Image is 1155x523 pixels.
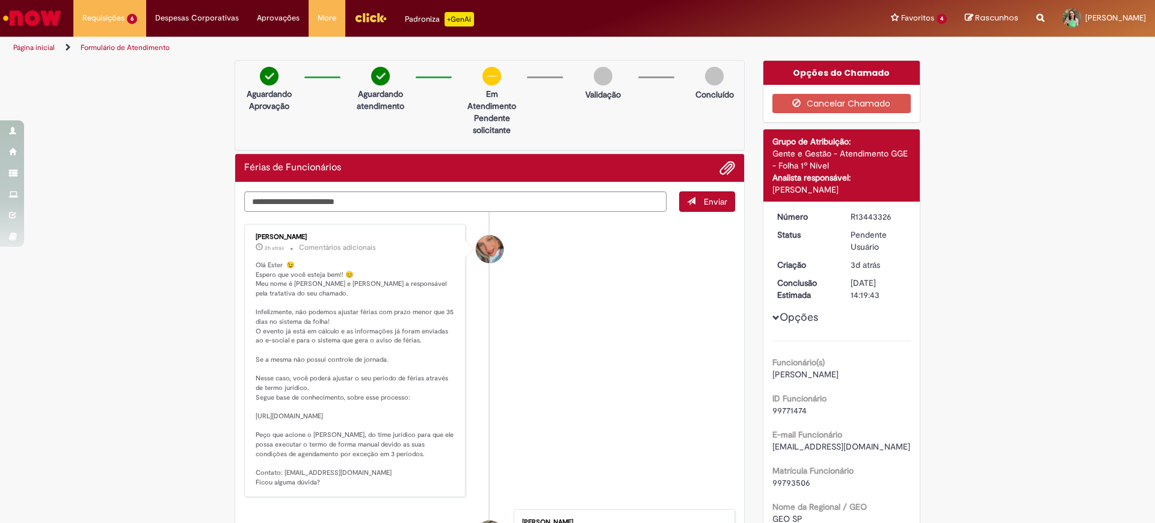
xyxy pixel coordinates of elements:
div: Grupo de Atribuição: [772,135,911,147]
div: Gente e Gestão - Atendimento GGE - Folha 1º Nível [772,147,911,172]
a: Rascunhos [965,13,1018,24]
ul: Trilhas de página [9,37,761,59]
b: Funcionário(s) [772,357,825,368]
img: click_logo_yellow_360x200.png [354,8,387,26]
button: Enviar [679,191,735,212]
span: 6 [127,14,137,24]
a: Formulário de Atendimento [81,43,170,52]
textarea: Digite sua mensagem aqui... [244,191,667,212]
time: 27/08/2025 13:32:17 [265,244,284,252]
p: Olá Ester 😉 Espero que você esteja bem!! 😊 Meu nome é [PERSON_NAME] e [PERSON_NAME] a responsável... [256,261,456,487]
img: ServiceNow [1,6,63,30]
span: Enviar [704,196,727,207]
img: check-circle-green.png [260,67,279,85]
img: check-circle-green.png [371,67,390,85]
div: R13443326 [851,211,907,223]
b: ID Funcionário [772,393,827,404]
div: Pendente Usuário [851,229,907,253]
span: 99771474 [772,405,807,416]
dt: Conclusão Estimada [768,277,842,301]
span: [EMAIL_ADDRESS][DOMAIN_NAME] [772,441,910,452]
b: Matrícula Funcionário [772,465,854,476]
small: Comentários adicionais [299,243,376,253]
time: 25/08/2025 10:19:39 [851,259,880,270]
p: Validação [585,88,621,101]
div: Padroniza [405,12,474,26]
img: img-circle-grey.png [705,67,724,85]
p: Pendente solicitante [463,112,521,136]
img: img-circle-grey.png [594,67,612,85]
span: 4 [937,14,947,24]
div: Jacqueline Andrade Galani [476,235,504,263]
span: Despesas Corporativas [155,12,239,24]
div: Opções do Chamado [763,61,920,85]
div: [DATE] 14:19:43 [851,277,907,301]
span: Favoritos [901,12,934,24]
div: [PERSON_NAME] [772,184,911,196]
span: [PERSON_NAME] [1085,13,1146,23]
p: Concluído [695,88,734,101]
p: +GenAi [445,12,474,26]
img: circle-minus.png [482,67,501,85]
dt: Status [768,229,842,241]
div: Analista responsável: [772,172,911,184]
dt: Criação [768,259,842,271]
span: Aprovações [257,12,300,24]
h2: Férias de Funcionários Histórico de tíquete [244,162,341,173]
span: Rascunhos [975,12,1018,23]
dt: Número [768,211,842,223]
b: Nome da Regional / GEO [772,501,867,512]
span: Requisições [82,12,125,24]
span: 2h atrás [265,244,284,252]
p: Em Atendimento [463,88,521,112]
button: Adicionar anexos [719,160,735,176]
div: 25/08/2025 10:19:39 [851,259,907,271]
span: [PERSON_NAME] [772,369,839,380]
p: Aguardando atendimento [351,88,410,112]
a: Página inicial [13,43,55,52]
div: [PERSON_NAME] [256,234,456,241]
b: E-mail Funcionário [772,429,842,440]
p: Aguardando Aprovação [240,88,298,112]
span: 3d atrás [851,259,880,270]
span: More [318,12,336,24]
button: Cancelar Chamado [772,94,911,113]
span: 99793506 [772,477,810,488]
